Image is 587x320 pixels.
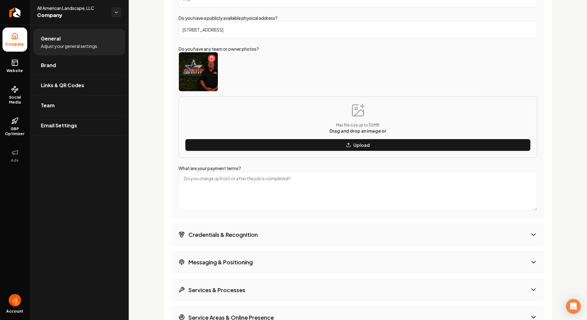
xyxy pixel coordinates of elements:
p: Upload [353,142,370,148]
button: Services & Processes [171,279,545,301]
a: Website [2,54,27,78]
button: Remove image [208,55,215,62]
h3: Services & Processes [188,286,245,294]
a: GBP Optimizer [2,112,27,141]
span: Ads [9,158,21,163]
span: Drag and drop an image or [330,128,386,134]
span: Website [4,68,26,73]
span: Links & QR Codes [41,82,84,89]
span: All American Landscape, LLC [37,5,106,11]
span: GBP Optimizer [2,126,27,136]
button: Upload [185,139,531,151]
span: Email Settings [41,122,77,129]
a: Brand [33,55,125,75]
button: Open user button [9,294,21,306]
span: Account [6,309,24,314]
a: Links & QR Codes [33,75,125,95]
a: Social Media [2,81,27,110]
h3: Credentials & Recognition [188,231,258,238]
img: Josh Sharman [9,294,21,306]
span: Company [37,11,106,20]
label: Do you have a publicly available physical address? [179,15,278,21]
span: Social Media [2,95,27,105]
h3: Messaging & Positioning [188,258,253,266]
span: Brand [41,62,56,69]
a: Team [33,96,125,115]
button: Ads [2,144,27,168]
label: Do you have any team or owner photos? [179,46,259,52]
p: Max file size up to 30 MB [330,123,386,128]
button: Messaging & Positioning [171,251,545,273]
img: Rebolt Logo [9,7,21,17]
span: Team [41,102,55,109]
div: Open Intercom Messenger [566,299,581,314]
label: What are your payment terms? [179,165,241,171]
span: Adjust your general settings. [41,43,98,49]
a: Email Settings [33,116,125,135]
span: Company [3,42,27,47]
img: Uploaded image [179,52,218,91]
button: Credentials & Recognition [171,223,545,246]
span: General [41,35,61,42]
